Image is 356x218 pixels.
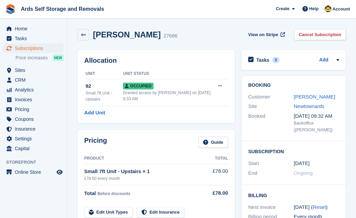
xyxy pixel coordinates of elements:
span: Occupied [123,83,153,89]
div: Start [248,160,294,167]
div: £78.00 every month [84,175,209,182]
h2: Allocation [84,57,228,64]
div: 27686 [163,32,177,40]
div: Site [248,103,294,110]
td: £78.00 [209,164,228,185]
div: NEW [53,54,64,61]
span: Ongoing [294,170,313,176]
span: Capital [15,144,55,153]
div: Small 7ft Unit - Upstairs [86,90,123,102]
div: [DATE] ( ) [294,203,339,211]
a: Add Unit [84,109,105,117]
div: Customer [248,93,294,101]
a: Add [319,56,328,64]
span: Account [332,6,350,12]
a: Cancel Subscription [294,29,346,40]
th: Product [84,153,209,164]
a: menu [3,105,64,114]
div: [DATE] 09:32 AM [294,112,339,120]
div: Backoffice ([PERSON_NAME]) [294,120,339,133]
span: Analytics [15,85,55,94]
a: menu [3,65,64,75]
span: View on Stripe [248,31,278,38]
h2: Subscription [248,148,339,155]
a: menu [3,44,64,53]
a: [PERSON_NAME] [294,94,335,100]
div: Booked [248,112,294,133]
span: Before discounts [97,191,130,196]
a: Preview store [56,168,64,176]
a: Price increases NEW [15,54,64,61]
span: Pricing [15,105,55,114]
a: menu [3,167,64,177]
span: Help [309,5,319,12]
a: Ards Self Storage and Removals [18,3,107,15]
div: Granted access by [PERSON_NAME] on [DATE] 9:33 AM [123,90,214,102]
h2: Tasks [256,57,269,63]
a: menu [3,144,64,153]
span: Storefront [6,159,67,166]
div: 0 [272,57,280,63]
span: Insurance [15,124,55,134]
th: Unit [84,69,123,79]
span: Settings [15,134,55,143]
div: End [248,169,294,177]
div: Next invoice [248,203,294,211]
h2: Billing [248,192,339,198]
span: CRM [15,75,55,85]
span: Online Store [15,167,55,177]
a: menu [3,24,64,33]
th: Total [209,153,228,164]
h2: Booking [248,83,339,88]
h2: [PERSON_NAME] [93,30,161,39]
a: View on Stripe [246,29,286,40]
span: Subscriptions [15,44,55,53]
a: menu [3,95,64,104]
a: Newtownards [294,103,324,109]
a: Guide [198,137,228,148]
a: Edit Insurance [137,207,185,218]
span: Sites [15,65,55,75]
span: Home [15,24,55,33]
span: Total [84,190,96,196]
h2: Pricing [84,137,107,148]
a: menu [3,134,64,143]
span: Invoices [15,95,55,104]
span: Coupons [15,114,55,124]
span: Create [276,5,289,12]
img: Mark McFerran [325,5,331,12]
time: 2023-11-24 00:00:00 UTC [294,160,310,167]
div: £78.00 [209,189,228,197]
a: menu [3,34,64,43]
a: menu [3,75,64,85]
div: Small 7ft Unit - Upstairs × 1 [84,168,209,175]
span: Tasks [15,34,55,43]
a: menu [3,85,64,94]
a: menu [3,124,64,134]
div: 92 [86,82,123,90]
span: Price increases [15,55,48,61]
a: Edit Unit Types [84,207,133,218]
a: menu [3,114,64,124]
th: Unit Status [123,69,214,79]
a: Reset [313,204,326,210]
img: stora-icon-8386f47178a22dfd0bd8f6a31ec36ba5ce8667c1dd55bd0f319d3a0aa187defe.svg [5,4,15,14]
